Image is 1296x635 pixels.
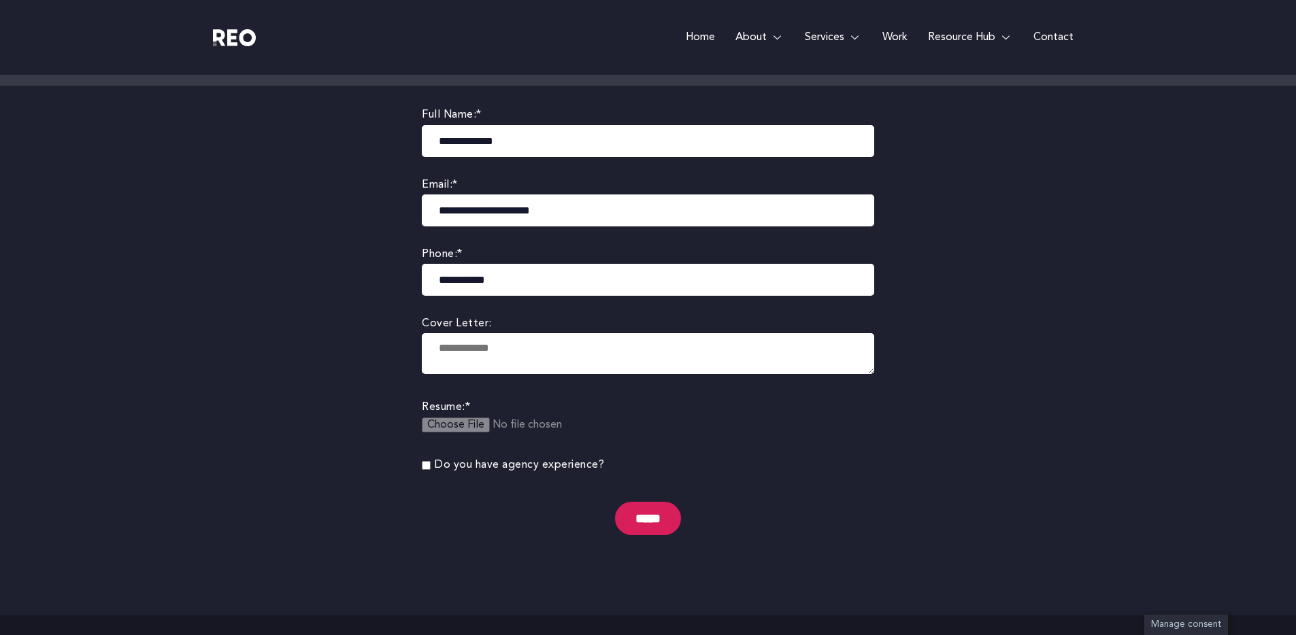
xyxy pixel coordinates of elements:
[1151,620,1221,629] span: Manage consent
[435,456,604,475] label: Do you have agency experience?
[422,245,874,264] label: Phone:
[422,315,874,333] label: Cover Letter:
[422,106,874,124] label: Full Name:
[422,398,874,417] label: Resume:
[422,176,874,194] label: Email:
